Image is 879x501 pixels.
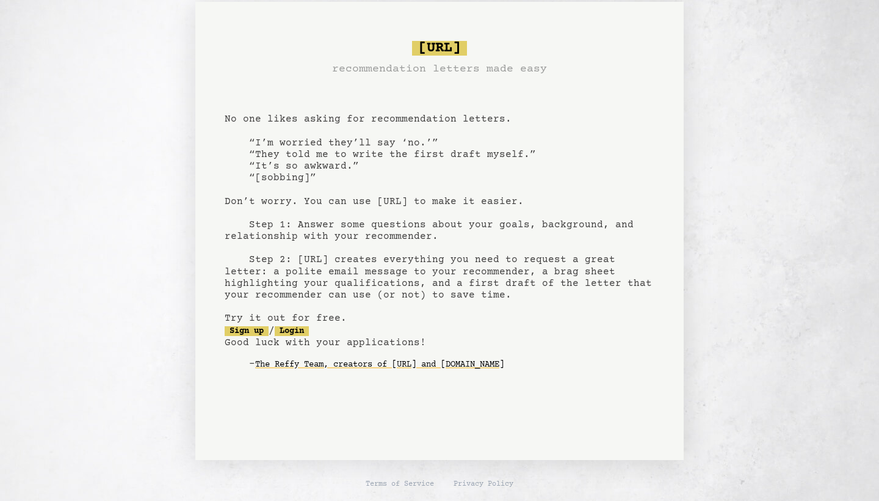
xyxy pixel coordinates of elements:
span: [URL] [412,41,467,56]
a: Privacy Policy [454,480,513,489]
div: - [249,359,654,371]
a: Terms of Service [366,480,434,489]
h3: recommendation letters made easy [332,60,547,78]
a: Login [275,326,309,336]
pre: No one likes asking for recommendation letters. “I’m worried they’ll say ‘no.’” “They told me to ... [225,36,654,394]
a: The Reffy Team, creators of [URL] and [DOMAIN_NAME] [255,355,504,375]
a: Sign up [225,326,269,336]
